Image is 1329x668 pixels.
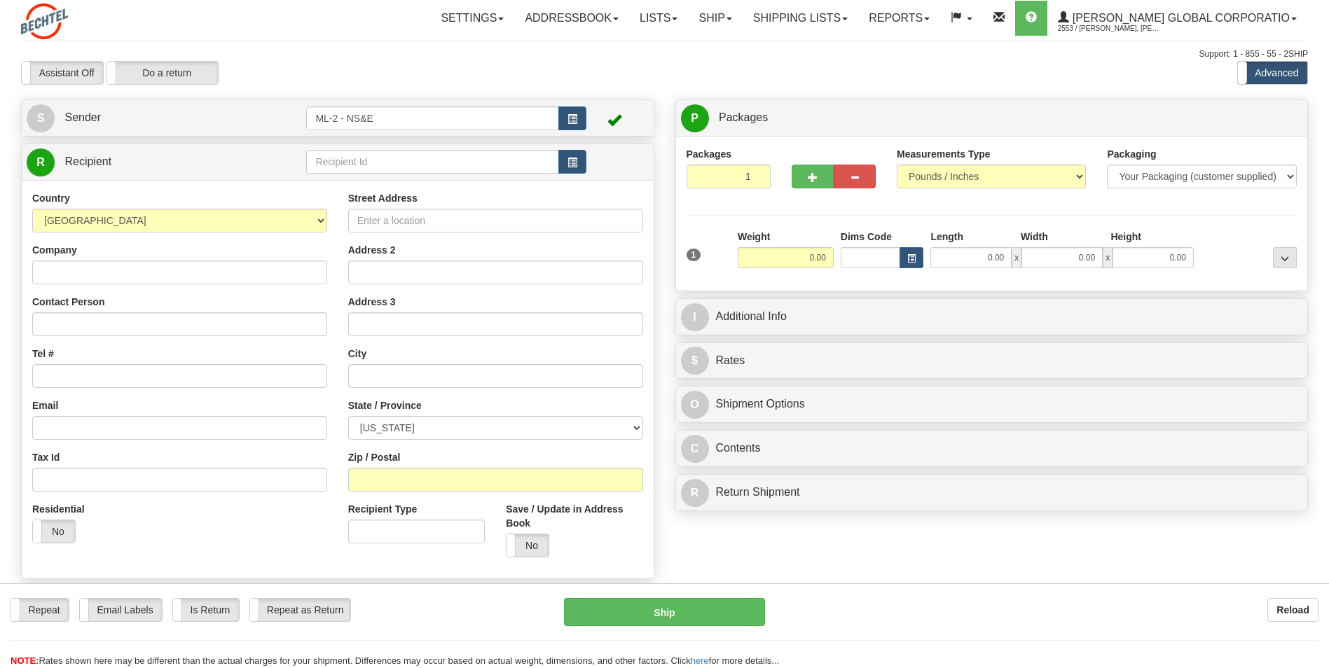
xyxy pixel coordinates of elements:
a: OShipment Options [681,390,1303,419]
label: Packages [687,147,732,161]
div: ... [1273,247,1297,268]
label: Advanced [1238,62,1307,84]
a: Reports [858,1,940,36]
label: Repeat as Return [250,599,350,621]
span: R [681,479,709,507]
label: Width [1021,230,1048,244]
span: P [681,104,709,132]
label: City [348,347,366,361]
label: Zip / Postal [348,450,401,464]
label: Assistant Off [22,62,103,84]
span: x [1103,247,1113,268]
a: Lists [629,1,688,36]
label: No [507,534,549,557]
button: Reload [1267,598,1318,622]
span: 1 [687,249,701,261]
span: I [681,303,709,331]
label: Email [32,398,58,412]
a: Ship [688,1,742,36]
label: Country [32,191,70,205]
a: S Sender [27,104,306,132]
label: State / Province [348,398,422,412]
span: [PERSON_NAME] Global Corporatio [1069,12,1290,24]
label: Weight [738,230,770,244]
label: Dims Code [841,230,892,244]
label: Is Return [173,599,239,621]
label: Packaging [1107,147,1156,161]
span: C [681,435,709,463]
label: Repeat [11,599,69,621]
span: x [1012,247,1021,268]
span: NOTE: [11,655,39,666]
input: Recipient Id [306,150,558,174]
label: Street Address [348,191,418,205]
a: Shipping lists [743,1,858,36]
label: Email Labels [80,599,162,621]
input: Enter a location [348,209,643,232]
span: S [27,104,55,132]
img: logo2553.jpg [21,4,68,39]
label: Address 3 [348,295,396,309]
div: Support: 1 - 855 - 55 - 2SHIP [21,48,1308,60]
label: Measurements Type [897,147,991,161]
label: Tel # [32,347,54,361]
a: here [691,655,709,666]
label: Address 2 [348,243,396,257]
label: Recipient Type [348,502,418,516]
a: P Packages [681,104,1303,132]
button: Ship [564,598,764,626]
span: Sender [64,111,101,123]
label: Height [1110,230,1141,244]
a: CContents [681,434,1303,463]
a: $Rates [681,347,1303,375]
label: No [33,520,75,543]
a: Settings [430,1,514,36]
input: Sender Id [306,106,558,130]
a: IAdditional Info [681,302,1303,331]
label: Save / Update in Address Book [506,502,642,530]
label: Do a return [107,62,218,84]
span: $ [681,347,709,375]
span: Recipient [64,155,111,167]
iframe: chat widget [1297,263,1328,405]
a: Addressbook [514,1,629,36]
span: R [27,148,55,176]
label: Contact Person [32,295,104,309]
label: Residential [32,502,85,516]
label: Length [930,230,963,244]
b: Reload [1276,604,1309,615]
label: Company [32,243,77,257]
a: [PERSON_NAME] Global Corporatio 2553 / [PERSON_NAME], [PERSON_NAME] [1047,1,1307,36]
label: Tax Id [32,450,60,464]
span: Packages [719,111,768,123]
a: RReturn Shipment [681,478,1303,507]
span: 2553 / [PERSON_NAME], [PERSON_NAME] [1058,22,1163,36]
span: O [681,391,709,419]
a: R Recipient [27,148,275,176]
